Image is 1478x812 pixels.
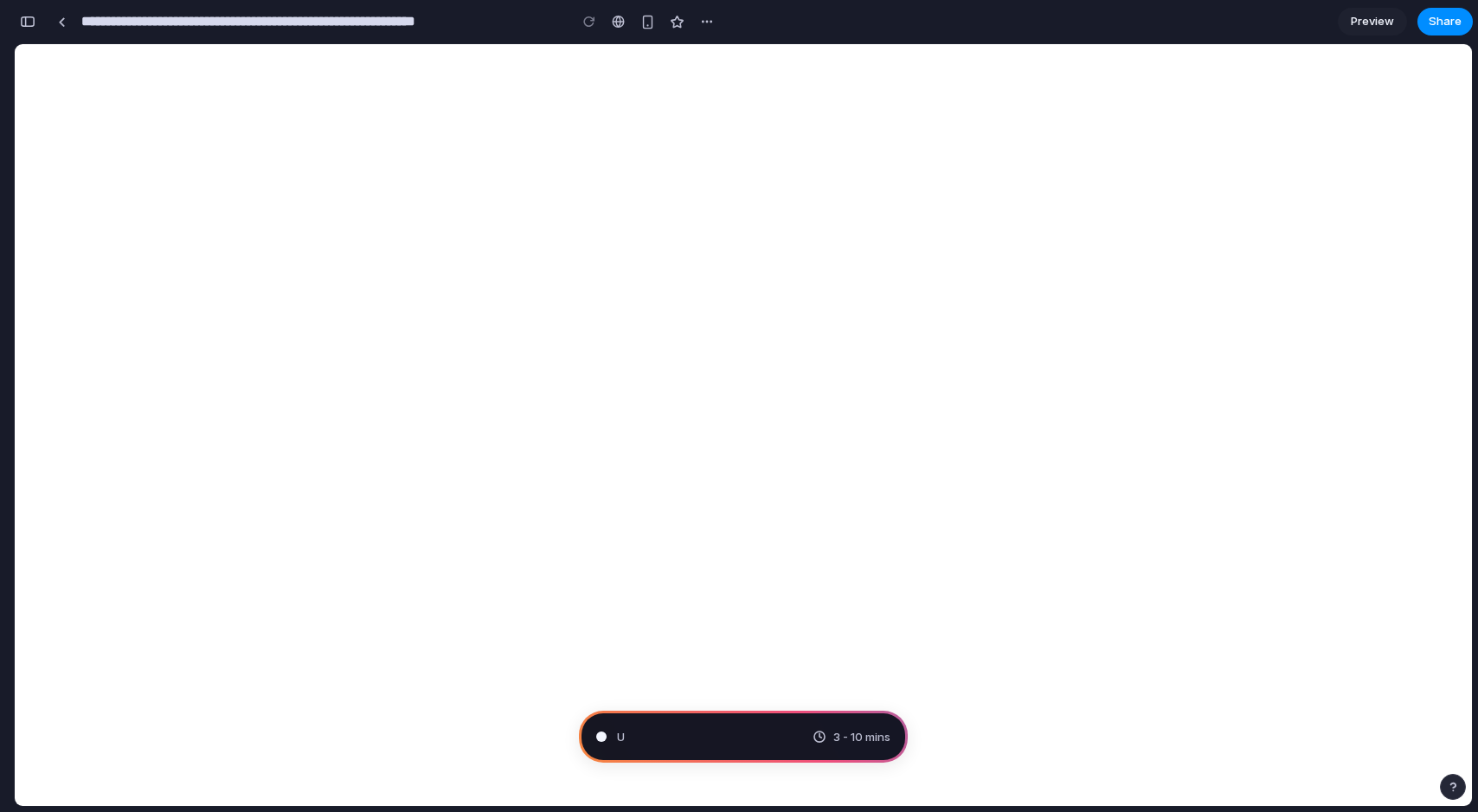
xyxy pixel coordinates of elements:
button: Share [1417,8,1473,35]
span: Share [1429,13,1462,30]
span: U [617,728,625,745]
span: 3 - 10 mins [833,728,890,745]
span: Preview [1351,13,1394,30]
a: Preview [1338,8,1407,35]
